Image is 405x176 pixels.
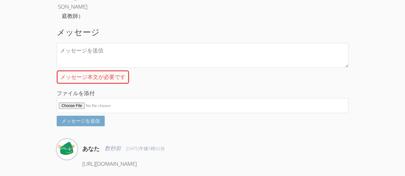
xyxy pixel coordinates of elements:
[57,43,348,68] textarea: メッセージ本文が必要です
[60,73,126,80] font: メッセージ本文が必要です
[57,98,348,113] input: ファイルを添付
[61,118,100,124] font: メッセージを送信
[57,27,100,37] font: メッセージ
[57,139,77,159] img: 若杉幸人
[105,144,121,152] font: 数秒前
[82,160,137,167] font: [URL][DOMAIN_NAME]
[57,89,95,97] font: ファイルを添付
[126,145,165,151] font: [DATE]午後5時02分
[82,145,100,152] font: あなた
[57,116,105,126] button: メッセージを送信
